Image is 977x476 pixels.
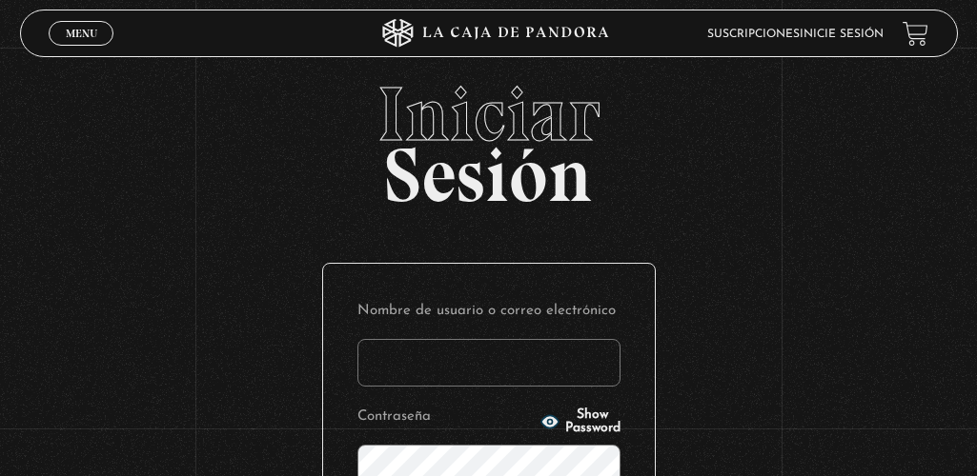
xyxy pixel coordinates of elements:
button: Show Password [540,408,621,435]
a: Suscripciones [707,29,800,40]
a: Inicie sesión [800,29,884,40]
span: Cerrar [59,44,104,57]
label: Contraseña [357,404,535,429]
a: View your shopping cart [903,21,928,47]
span: Show Password [565,408,621,435]
span: Iniciar [20,76,958,152]
span: Menu [66,28,97,39]
h2: Sesión [20,76,958,198]
label: Nombre de usuario o correo electrónico [357,298,621,324]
